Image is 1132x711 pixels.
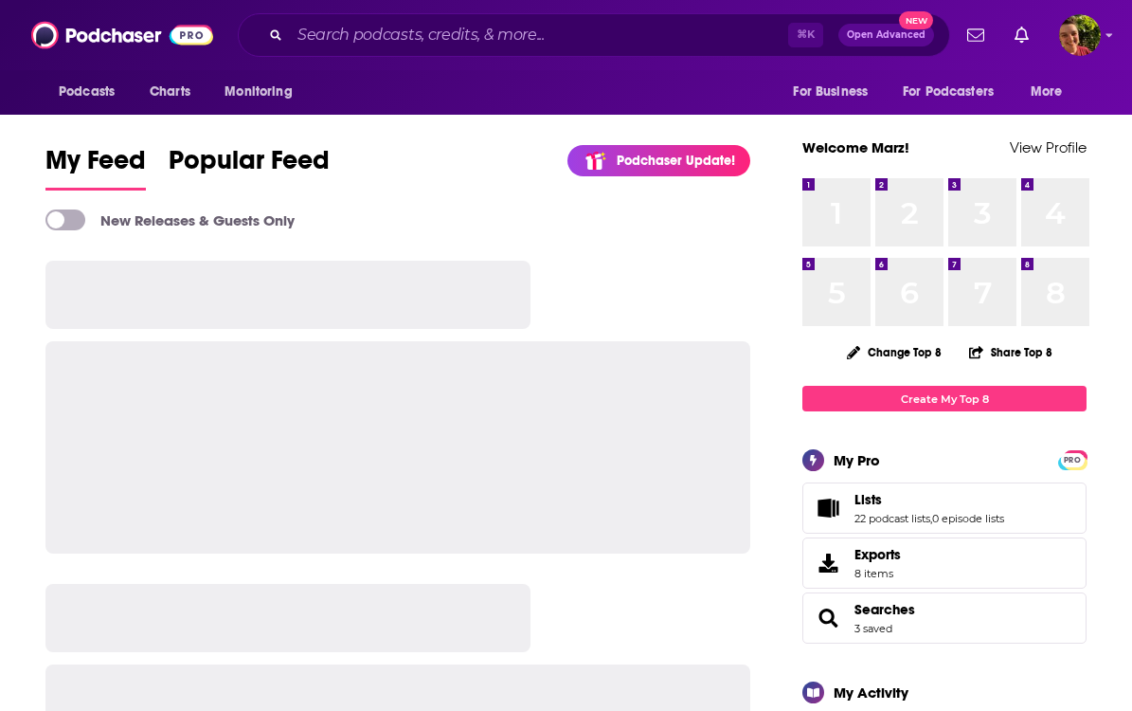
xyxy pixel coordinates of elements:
span: Exports [854,546,901,563]
span: Charts [150,79,190,105]
span: For Business [793,79,868,105]
span: 8 items [854,567,901,580]
span: Open Advanced [847,30,925,40]
span: My Feed [45,144,146,188]
span: More [1031,79,1063,105]
span: Popular Feed [169,144,330,188]
a: View Profile [1010,138,1087,156]
a: My Feed [45,144,146,191]
span: For Podcasters [903,79,994,105]
a: Searches [854,601,915,618]
a: Lists [809,495,847,521]
div: My Activity [834,684,908,702]
a: New Releases & Guests Only [45,210,295,230]
a: 0 episode lists [932,512,1004,525]
a: Create My Top 8 [802,386,1087,411]
button: Change Top 8 [836,340,953,364]
div: My Pro [834,451,880,469]
img: Podchaser - Follow, Share and Rate Podcasts [31,17,213,53]
span: Lists [854,491,882,508]
span: Lists [802,483,1087,534]
a: 3 saved [854,622,892,635]
button: open menu [1017,74,1087,110]
span: Exports [809,550,847,576]
button: open menu [890,74,1021,110]
a: Show notifications dropdown [960,19,992,51]
button: open menu [780,74,891,110]
button: open menu [45,74,139,110]
a: Welcome Marz! [802,138,909,156]
p: Podchaser Update! [617,153,735,169]
span: Monitoring [225,79,292,105]
a: Show notifications dropdown [1007,19,1036,51]
img: User Profile [1059,14,1101,56]
a: Popular Feed [169,144,330,191]
button: Show profile menu [1059,14,1101,56]
a: Lists [854,491,1004,508]
input: Search podcasts, credits, & more... [290,20,788,50]
a: Charts [137,74,202,110]
span: , [930,512,932,525]
span: Searches [802,592,1087,644]
button: Open AdvancedNew [838,24,934,46]
a: 22 podcast lists [854,512,930,525]
a: Searches [809,605,847,631]
button: open menu [211,74,316,110]
span: ⌘ K [788,23,823,47]
span: New [899,11,933,29]
a: PRO [1061,452,1084,466]
span: Podcasts [59,79,115,105]
a: Exports [802,538,1087,589]
button: Share Top 8 [968,334,1053,371]
div: Search podcasts, credits, & more... [238,13,950,57]
span: PRO [1061,453,1084,467]
span: Logged in as Marz [1059,14,1101,56]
